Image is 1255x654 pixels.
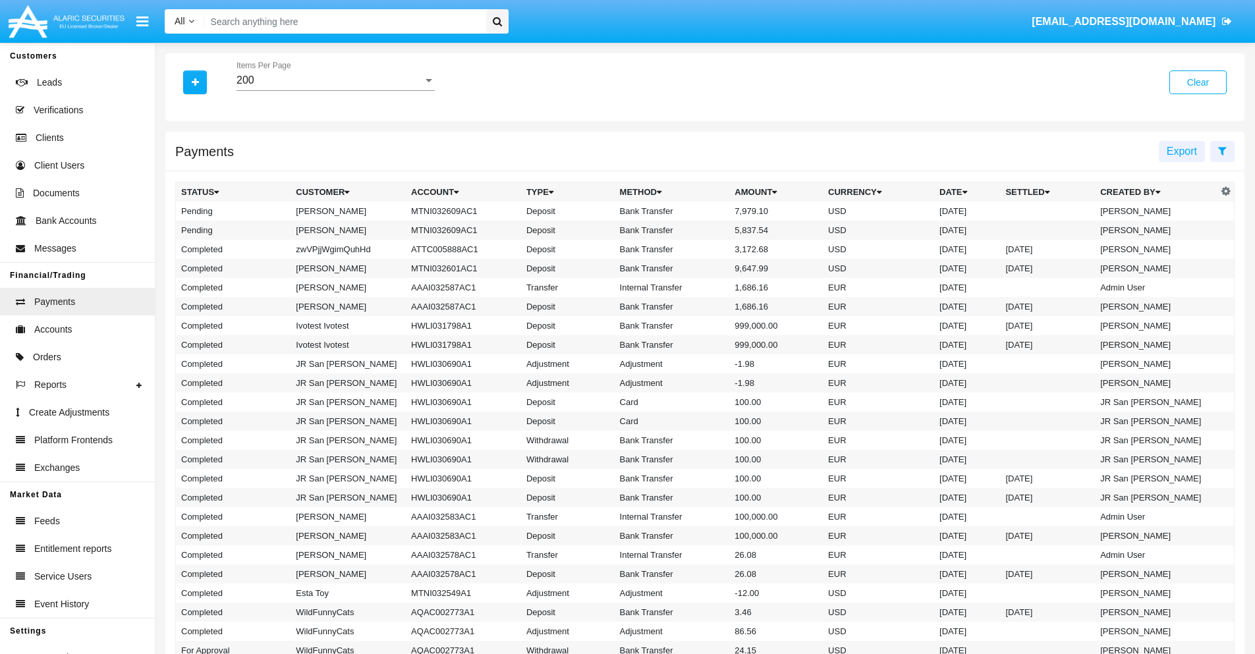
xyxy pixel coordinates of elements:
td: Card [615,393,730,412]
td: Completed [176,354,291,373]
td: AAAI032578AC1 [406,564,521,584]
td: [DATE] [934,297,1000,316]
td: Completed [176,297,291,316]
img: Logo image [7,2,126,41]
td: -1.98 [729,354,823,373]
td: Deposit [521,393,615,412]
td: [DATE] [1000,469,1095,488]
td: Completed [176,259,291,278]
td: 7,979.10 [729,202,823,221]
td: Card [615,412,730,431]
td: HWLI030690A1 [406,450,521,469]
td: Internal Transfer [615,278,730,297]
td: [PERSON_NAME] [1095,603,1217,622]
td: Bank Transfer [615,488,730,507]
th: Currency [823,182,934,202]
td: JR San [PERSON_NAME] [1095,450,1217,469]
td: Completed [176,622,291,641]
td: Bank Transfer [615,564,730,584]
td: [DATE] [934,488,1000,507]
td: 3.46 [729,603,823,622]
td: 100,000.00 [729,507,823,526]
td: Adjustment [521,373,615,393]
td: zwVPjjWgimQuhHd [291,240,406,259]
span: Payments [34,295,75,309]
td: [PERSON_NAME] [1095,584,1217,603]
td: Bank Transfer [615,450,730,469]
td: JR San [PERSON_NAME] [1095,488,1217,507]
td: JR San [PERSON_NAME] [291,450,406,469]
td: [PERSON_NAME] [1095,240,1217,259]
td: JR San [PERSON_NAME] [291,393,406,412]
td: Bank Transfer [615,431,730,450]
th: Customer [291,182,406,202]
td: USD [823,202,934,221]
td: EUR [823,278,934,297]
td: [DATE] [934,373,1000,393]
td: Completed [176,545,291,564]
td: Completed [176,469,291,488]
td: [PERSON_NAME] [1095,316,1217,335]
td: [PERSON_NAME] [1095,221,1217,240]
th: Created By [1095,182,1217,202]
td: Completed [176,526,291,545]
td: 26.08 [729,564,823,584]
td: MTNI032549A1 [406,584,521,603]
td: HWLI031798A1 [406,335,521,354]
td: [PERSON_NAME] [1095,564,1217,584]
span: [EMAIL_ADDRESS][DOMAIN_NAME] [1032,16,1215,27]
button: Export [1159,141,1205,162]
span: Export [1167,146,1197,157]
td: Deposit [521,488,615,507]
td: WildFunnyCats [291,603,406,622]
td: [PERSON_NAME] [291,526,406,545]
td: Adjustment [615,584,730,603]
td: [DATE] [934,354,1000,373]
td: Bank Transfer [615,259,730,278]
td: AQAC002773A1 [406,603,521,622]
span: Verifications [34,103,83,117]
td: [DATE] [1000,488,1095,507]
span: Entitlement reports [34,542,112,556]
span: Create Adjustments [29,406,109,420]
td: WildFunnyCats [291,622,406,641]
td: Deposit [521,202,615,221]
td: Internal Transfer [615,507,730,526]
td: JR San [PERSON_NAME] [1095,393,1217,412]
td: [PERSON_NAME] [291,202,406,221]
td: 100,000.00 [729,526,823,545]
th: Account [406,182,521,202]
td: Deposit [521,221,615,240]
td: Completed [176,564,291,584]
td: [DATE] [1000,564,1095,584]
span: Event History [34,597,89,611]
td: EUR [823,393,934,412]
td: JR San [PERSON_NAME] [291,412,406,431]
td: Deposit [521,316,615,335]
button: Clear [1169,70,1227,94]
td: [PERSON_NAME] [291,259,406,278]
span: Documents [33,186,80,200]
td: 3,172.68 [729,240,823,259]
td: EUR [823,316,934,335]
td: [PERSON_NAME] [1095,202,1217,221]
td: [DATE] [1000,316,1095,335]
td: 100.00 [729,393,823,412]
td: Bank Transfer [615,603,730,622]
td: Completed [176,335,291,354]
th: Settled [1000,182,1095,202]
td: [DATE] [934,393,1000,412]
a: [EMAIL_ADDRESS][DOMAIN_NAME] [1026,3,1239,40]
td: Completed [176,431,291,450]
td: 100.00 [729,412,823,431]
td: JR San [PERSON_NAME] [291,431,406,450]
td: [DATE] [934,564,1000,584]
td: Completed [176,278,291,297]
td: JR San [PERSON_NAME] [1095,412,1217,431]
td: [DATE] [934,526,1000,545]
td: 1,686.16 [729,297,823,316]
td: 999,000.00 [729,316,823,335]
td: Completed [176,393,291,412]
td: JR San [PERSON_NAME] [291,354,406,373]
th: Amount [729,182,823,202]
